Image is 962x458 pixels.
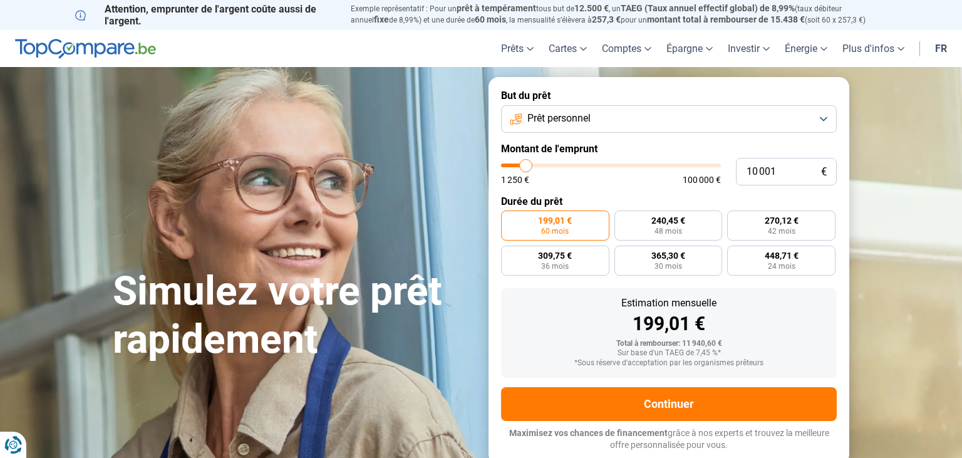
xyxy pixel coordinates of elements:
[475,14,506,24] span: 60 mois
[647,14,805,24] span: montant total à rembourser de 15.438 €
[538,216,572,225] span: 199,01 €
[511,349,827,358] div: Sur base d'un TAEG de 7,45 %*
[594,30,659,67] a: Comptes
[928,30,954,67] a: fr
[501,427,837,452] p: grâce à nos experts et trouvez la meilleure offre personnalisée pour vous.
[501,143,837,155] label: Montant de l'emprunt
[374,14,389,24] span: fixe
[511,315,827,333] div: 199,01 €
[541,263,569,270] span: 36 mois
[538,251,572,260] span: 309,75 €
[768,263,795,270] span: 24 mois
[651,216,685,225] span: 240,45 €
[654,227,682,235] span: 48 mois
[835,30,912,67] a: Plus d'infos
[501,105,837,133] button: Prêt personnel
[777,30,835,67] a: Énergie
[654,263,682,270] span: 30 mois
[511,359,827,368] div: *Sous réserve d'acceptation par les organismes prêteurs
[501,90,837,101] label: But du prêt
[574,3,609,13] span: 12.500 €
[15,39,156,59] img: TopCompare
[621,3,795,13] span: TAEG (Taux annuel effectif global) de 8,99%
[651,251,685,260] span: 365,30 €
[457,3,536,13] span: prêt à tempérament
[768,227,795,235] span: 42 mois
[113,268,473,364] h1: Simulez votre prêt rapidement
[501,175,529,184] span: 1 250 €
[541,227,569,235] span: 60 mois
[765,216,799,225] span: 270,12 €
[821,167,827,177] span: €
[511,340,827,348] div: Total à rembourser: 11 940,60 €
[659,30,720,67] a: Épargne
[592,14,621,24] span: 257,3 €
[501,387,837,421] button: Continuer
[351,3,887,26] p: Exemple représentatif : Pour un tous but de , un (taux débiteur annuel de 8,99%) et une durée de ...
[494,30,541,67] a: Prêts
[501,195,837,207] label: Durée du prêt
[765,251,799,260] span: 448,71 €
[511,298,827,308] div: Estimation mensuelle
[720,30,777,67] a: Investir
[541,30,594,67] a: Cartes
[683,175,721,184] span: 100 000 €
[509,428,668,438] span: Maximisez vos chances de financement
[75,3,336,27] p: Attention, emprunter de l'argent coûte aussi de l'argent.
[527,112,591,125] span: Prêt personnel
